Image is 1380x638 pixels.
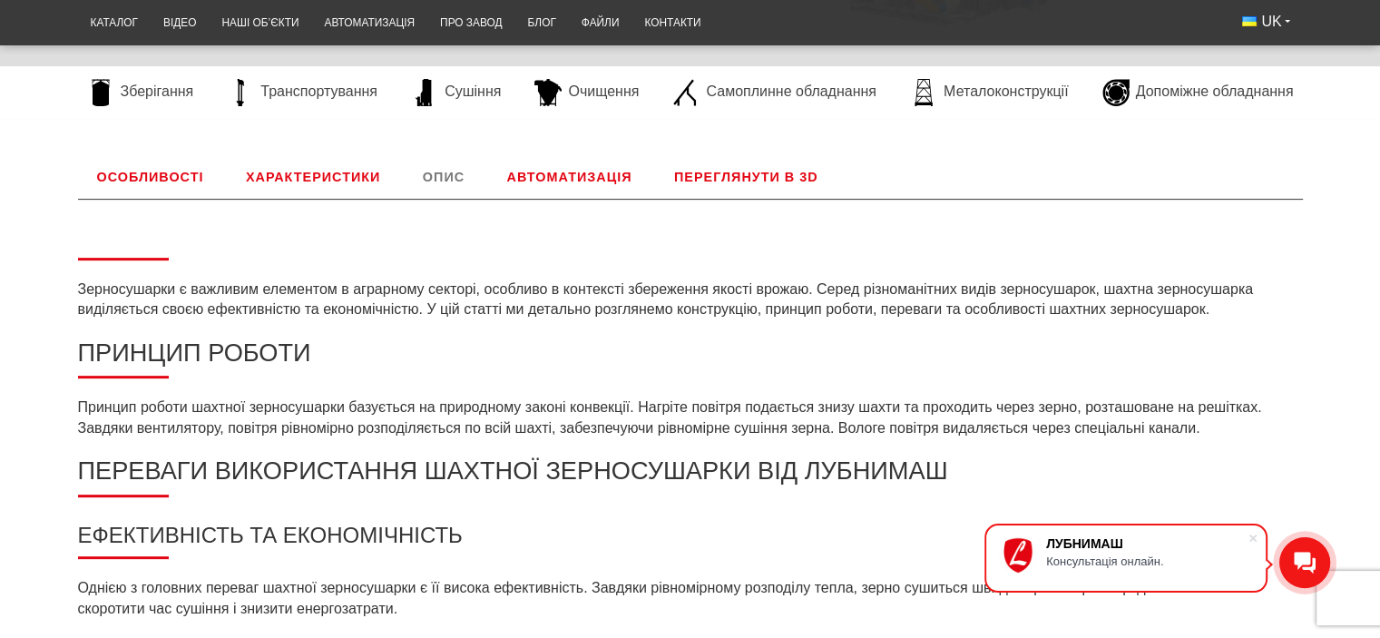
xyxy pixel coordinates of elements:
a: Самоплинне обладнання [663,79,885,106]
span: Допоміжне обладнання [1136,82,1294,102]
a: Контакти [631,5,713,41]
a: Про завод [427,5,514,41]
a: Транспортування [218,79,387,106]
span: UK [1261,12,1281,32]
span: Сушіння [445,82,501,102]
a: Автоматизація [488,155,651,199]
h3: Ефективність та економічність [78,523,1303,560]
div: ЛУБНИМАШ [1046,536,1248,551]
a: Автоматизація [311,5,427,41]
span: Транспортування [260,82,377,102]
a: Файли [569,5,632,41]
button: UK [1229,5,1302,38]
span: Металоконструкції [944,82,1068,102]
a: Допоміжне обладнання [1093,79,1303,106]
div: Консультація онлайн. [1046,555,1248,568]
a: Каталог [78,5,151,41]
h2: Переваги використання шахтної зерносушарки від Лубнимаш [78,456,1303,497]
img: Українська [1242,16,1257,26]
a: Опис [404,155,484,199]
a: Характеристики [227,155,399,199]
h2: Принцип роботи [78,339,1303,379]
a: Металоконструкції [901,79,1077,106]
a: Особливості [78,155,223,199]
p: Однією з головних переваг шахтної зерносушарки є її висока ефективність. Завдяки рівномірному роз... [78,578,1303,619]
span: Зберігання [121,82,194,102]
a: Зберігання [78,79,203,106]
p: Зерносушарки є важливим елементом в аграрному секторі, особливо в контексті збереження якості вро... [78,280,1303,320]
p: Принцип роботи шахтної зерносушарки базується на природному законі конвекції. Нагріте повітря под... [78,398,1303,438]
span: Самоплинне обладнання [706,82,876,102]
a: Відео [151,5,209,41]
a: Очищення [525,79,648,106]
a: Переглянути в 3D [655,155,837,199]
a: Блог [514,5,568,41]
a: Сушіння [402,79,510,106]
a: Наші об’єкти [209,5,311,41]
span: Очищення [568,82,639,102]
